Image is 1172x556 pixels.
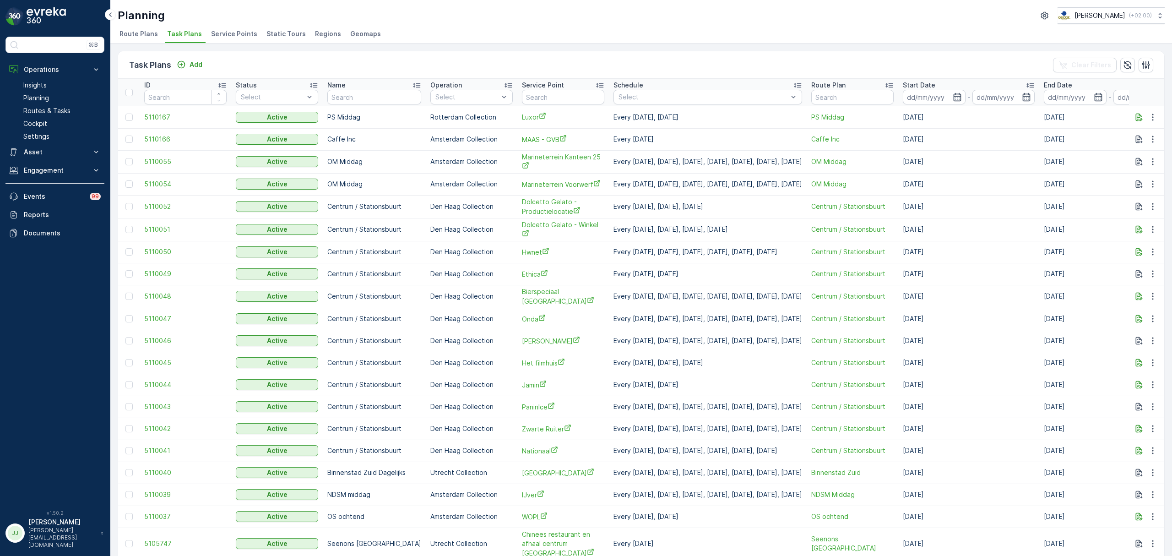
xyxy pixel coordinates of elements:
[811,113,894,122] a: PS Middag
[125,270,133,278] div: Toggle Row Selected
[267,446,288,455] p: Active
[267,292,288,301] p: Active
[522,220,604,239] a: Dolcetto Gelato - Winkel
[811,314,894,323] a: Centrum / Stationsbuurt
[522,336,604,346] a: De Ooievaart
[5,518,104,549] button: JJ[PERSON_NAME][PERSON_NAME][EMAIL_ADDRESS][DOMAIN_NAME]
[811,358,894,367] span: Centrum / Stationsbuurt
[327,81,346,90] p: Name
[1108,92,1112,103] p: -
[125,293,133,300] div: Toggle Row Selected
[144,380,227,389] span: 5110044
[430,225,513,234] p: Den Haag Collection
[811,468,894,477] a: Binnenstad Zuid
[241,93,304,102] p: Select
[125,359,133,366] div: Toggle Row Selected
[522,197,604,216] span: Dolcetto Gelato - Productielocatie
[144,269,227,278] span: 5110049
[619,93,788,102] p: Select
[144,490,227,499] span: 5110039
[898,308,1039,330] td: [DATE]
[327,202,421,211] p: Centrum / Stationsbuurt
[144,202,227,211] span: 5110052
[236,246,318,257] button: Active
[144,424,227,433] a: 5110042
[898,330,1039,352] td: [DATE]
[144,225,227,234] a: 5110051
[613,202,802,211] p: Every [DATE], [DATE], [DATE]
[267,113,288,122] p: Active
[125,425,133,432] div: Toggle Row Selected
[144,446,227,455] a: 5110041
[267,202,288,211] p: Active
[613,135,802,144] p: Every [DATE]
[144,81,151,90] p: ID
[811,512,894,521] a: OS ochtend
[1044,81,1072,90] p: End Date
[267,424,288,433] p: Active
[898,506,1039,528] td: [DATE]
[522,247,604,257] span: Hwnet
[23,81,47,90] p: Insights
[315,29,341,38] span: Regions
[267,135,288,144] p: Active
[144,180,227,189] a: 5110054
[24,229,101,238] p: Documents
[613,269,802,278] p: Every [DATE], [DATE]
[522,468,604,478] a: Conscious Hotel Utrecht
[811,446,894,455] a: Centrum / Stationsbuurt
[144,157,227,166] a: 5110055
[267,539,288,548] p: Active
[267,380,288,389] p: Active
[327,225,421,234] p: Centrum / Stationsbuurt
[972,90,1035,104] input: dd/mm/yyyy
[125,158,133,165] div: Toggle Row Selected
[267,490,288,499] p: Active
[435,93,499,102] p: Select
[430,269,513,278] p: Den Haag Collection
[430,113,513,122] p: Rotterdam Collection
[267,512,288,521] p: Active
[811,380,894,389] span: Centrum / Stationsbuurt
[24,192,84,201] p: Events
[5,206,104,224] a: Reports
[811,202,894,211] a: Centrum / Stationsbuurt
[811,157,894,166] a: OM Middag
[27,7,66,26] img: logo_dark-DEwI_e13.png
[430,180,513,189] p: Amsterdam Collection
[522,112,604,122] span: Luxor
[898,218,1039,241] td: [DATE]
[144,402,227,411] span: 5110043
[144,292,227,301] a: 5110048
[267,336,288,345] p: Active
[267,225,288,234] p: Active
[144,314,227,323] span: 5110047
[125,337,133,344] div: Toggle Row Selected
[125,226,133,233] div: Toggle Row Selected
[898,241,1039,263] td: [DATE]
[811,336,894,345] span: Centrum / Stationsbuurt
[125,114,133,121] div: Toggle Row Selected
[1053,58,1117,72] button: Clear Filters
[522,424,604,434] a: Zwarte Ruiter
[811,534,894,553] a: Seenons Utrecht
[1058,11,1071,21] img: basis-logo_rgb2x.png
[522,314,604,324] span: Onda
[903,81,935,90] p: Start Date
[20,104,104,117] a: Routes & Tasks
[125,180,133,188] div: Toggle Row Selected
[125,315,133,322] div: Toggle Row Selected
[898,352,1039,374] td: [DATE]
[23,119,47,128] p: Cockpit
[898,173,1039,195] td: [DATE]
[1071,60,1111,70] p: Clear Filters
